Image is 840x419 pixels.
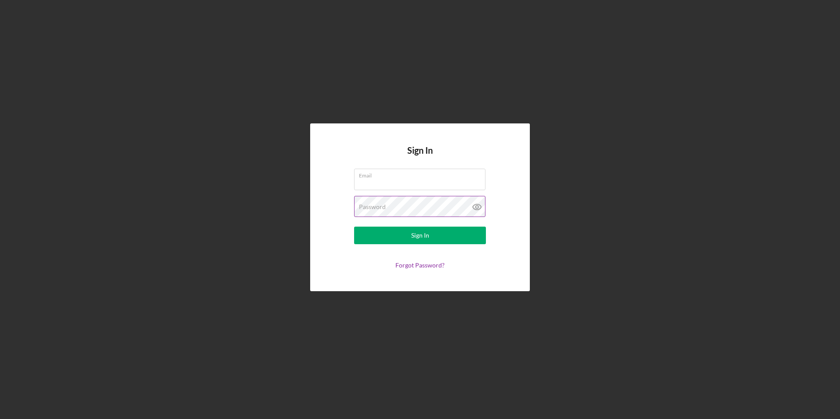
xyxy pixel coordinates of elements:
[407,145,433,169] h4: Sign In
[395,261,445,269] a: Forgot Password?
[359,203,386,210] label: Password
[411,227,429,244] div: Sign In
[354,227,486,244] button: Sign In
[359,169,485,179] label: Email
